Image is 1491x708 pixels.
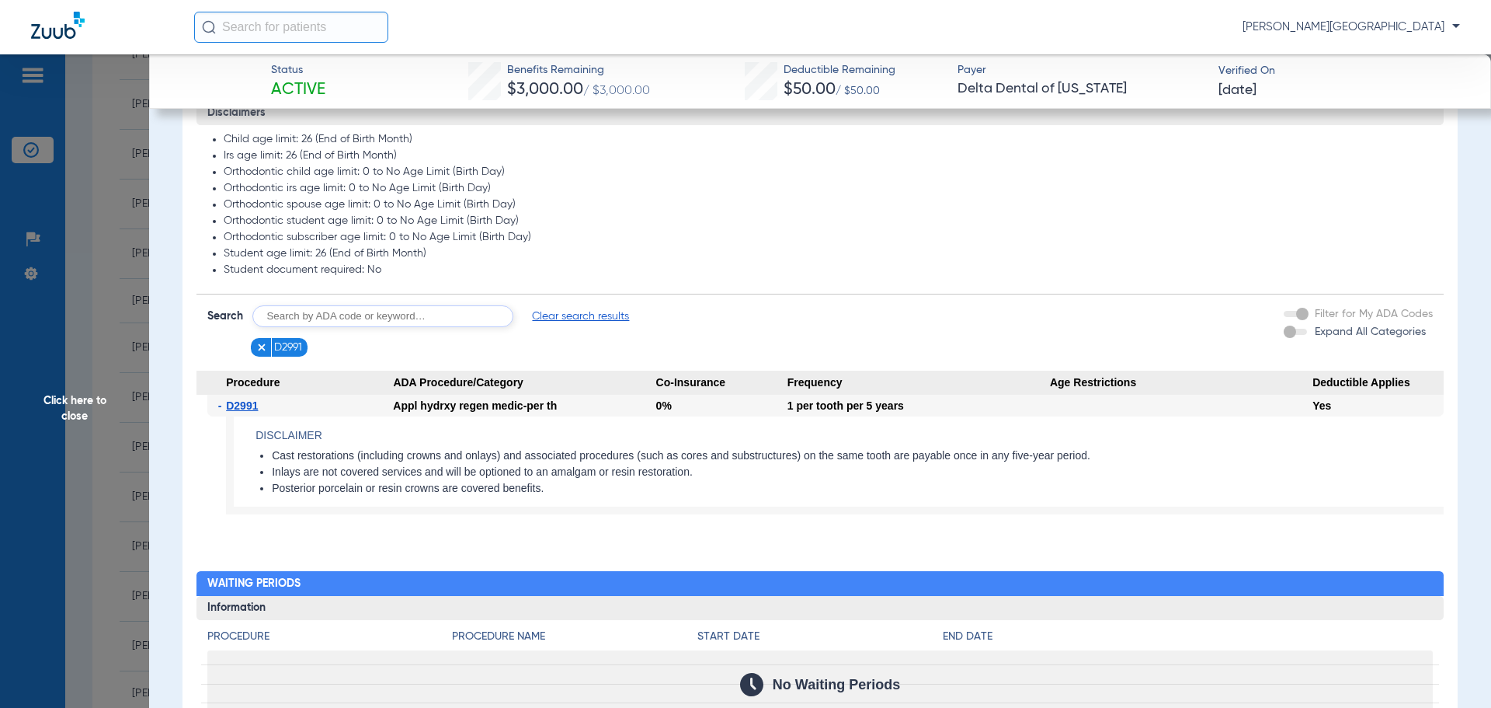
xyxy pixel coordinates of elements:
span: - [218,395,227,417]
span: / $50.00 [836,85,880,96]
span: Benefits Remaining [507,62,650,78]
span: [DATE] [1218,81,1256,100]
h2: Waiting Periods [196,571,1444,596]
img: x.svg [256,342,267,353]
h4: End Date [943,629,1433,645]
li: Cast restorations (including crowns and onlays) and associated procedures (such as cores and subs... [272,449,1444,463]
li: Student document required: No [224,263,1434,277]
app-breakdown-title: End Date [943,629,1433,650]
h4: Procedure Name [452,629,697,645]
span: [PERSON_NAME][GEOGRAPHIC_DATA] [1242,19,1460,35]
span: D2991 [226,399,258,412]
h3: Information [196,596,1444,621]
li: Orthodontic irs age limit: 0 to No Age Limit (Birth Day) [224,182,1434,196]
span: Payer [958,62,1205,78]
app-breakdown-title: Procedure [207,629,453,650]
h4: Disclaimer [255,427,1444,444]
img: Search Icon [202,20,216,34]
div: 0% [656,395,787,417]
div: 1 per tooth per 5 years [787,395,1050,417]
div: Appl hydrxy regen medic-per th [393,395,655,417]
h4: Start Date [697,629,943,645]
li: Inlays are not covered services and will be optioned to an amalgam or resin restoration. [272,466,1444,480]
label: Filter for My ADA Codes [1312,306,1433,323]
h3: Disclaimers [196,100,1444,125]
span: Delta Dental of [US_STATE] [958,79,1205,99]
span: Co-Insurance [656,371,787,396]
span: No Waiting Periods [773,677,900,692]
img: Zuub Logo [31,12,85,39]
span: Verified On [1218,63,1466,79]
li: Orthodontic child age limit: 0 to No Age Limit (Birth Day) [224,166,1434,180]
li: Posterior porcelain or resin crowns are covered benefits. [272,482,1444,496]
span: $50.00 [784,82,836,98]
span: Procedure [196,371,394,396]
span: Deductible Remaining [784,62,895,78]
span: Status [271,62,325,78]
span: Active [271,79,325,101]
li: Child age limit: 26 (End of Birth Month) [224,133,1434,147]
span: $3,000.00 [507,82,583,98]
span: D2991 [274,340,302,355]
input: Search by ADA code or keyword… [252,305,513,327]
span: Frequency [787,371,1050,396]
li: Student age limit: 26 (End of Birth Month) [224,247,1434,261]
li: Irs age limit: 26 (End of Birth Month) [224,149,1434,163]
input: Search for patients [194,12,388,43]
li: Orthodontic spouse age limit: 0 to No Age Limit (Birth Day) [224,198,1434,212]
span: Deductible Applies [1312,371,1444,396]
span: ADA Procedure/Category [393,371,655,396]
span: Expand All Categories [1315,326,1426,337]
span: / $3,000.00 [583,85,650,97]
li: Orthodontic subscriber age limit: 0 to No Age Limit (Birth Day) [224,231,1434,245]
img: Calendar [740,673,763,696]
app-breakdown-title: Start Date [697,629,943,650]
span: Search [207,309,243,324]
h4: Procedure [207,629,453,645]
app-breakdown-title: Procedure Name [452,629,697,650]
span: Clear search results [532,309,629,324]
div: Yes [1312,395,1444,417]
li: Orthodontic student age limit: 0 to No Age Limit (Birth Day) [224,214,1434,228]
span: Age Restrictions [1050,371,1312,396]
